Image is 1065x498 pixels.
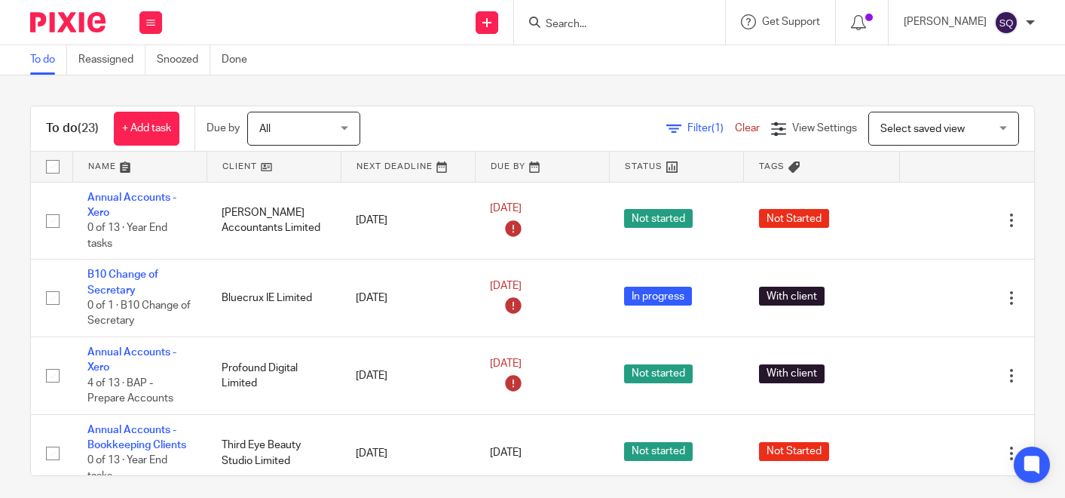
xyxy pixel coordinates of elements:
[78,45,145,75] a: Reassigned
[624,442,693,461] span: Not started
[87,223,167,249] span: 0 of 13 · Year End tasks
[490,281,522,291] span: [DATE]
[792,123,857,134] span: View Settings
[87,347,176,373] a: Annual Accounts - Xero
[87,269,158,295] a: B10 Change of Secretary
[87,378,173,404] span: 4 of 13 · BAP - Prepare Accounts
[759,162,785,171] span: Tags
[87,192,176,218] a: Annual Accounts - Xero
[490,358,522,369] span: [DATE]
[87,425,186,450] a: Annual Accounts - Bookkeeping Clients
[207,260,341,337] td: Bluecrux IE Limited
[544,18,680,32] input: Search
[490,448,522,459] span: [DATE]
[114,112,179,146] a: + Add task
[30,12,106,32] img: Pixie
[207,414,341,492] td: Third Eye Beauty Studio Limited
[87,300,191,327] span: 0 of 1 · B10 Change of Secretary
[207,121,240,136] p: Due by
[624,364,693,383] span: Not started
[759,442,829,461] span: Not Started
[259,124,271,134] span: All
[762,17,820,27] span: Get Support
[87,456,167,482] span: 0 of 13 · Year End tasks
[687,123,735,134] span: Filter
[157,45,210,75] a: Snoozed
[341,337,475,415] td: [DATE]
[759,364,825,383] span: With client
[46,121,99,137] h1: To do
[759,209,829,228] span: Not Started
[341,260,475,337] td: [DATE]
[341,182,475,260] td: [DATE]
[735,123,760,134] a: Clear
[78,122,99,134] span: (23)
[904,14,987,29] p: [PERSON_NAME]
[30,45,67,75] a: To do
[880,124,965,134] span: Select saved view
[222,45,259,75] a: Done
[207,337,341,415] td: Profound Digital Limited
[994,11,1018,35] img: svg%3E
[207,182,341,260] td: [PERSON_NAME] Accountants Limited
[341,414,475,492] td: [DATE]
[490,203,522,214] span: [DATE]
[624,287,692,306] span: In progress
[759,287,825,306] span: With client
[712,123,724,134] span: (1)
[624,209,693,228] span: Not started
